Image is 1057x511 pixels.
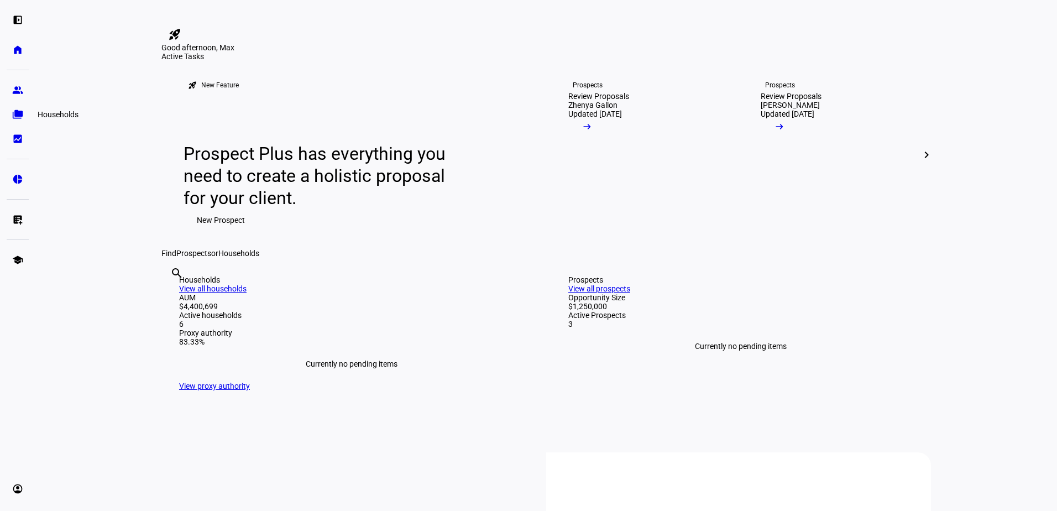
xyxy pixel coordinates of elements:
div: Opportunity Size [568,293,913,302]
eth-mat-symbol: pie_chart [12,174,23,185]
div: 83.33% [179,337,524,346]
div: Good afternoon, Max [161,43,931,52]
div: Updated [DATE] [761,109,814,118]
div: Active households [179,311,524,320]
div: Prospects [573,81,603,90]
span: New Prospect [197,209,245,231]
div: Review Proposals [761,92,821,101]
mat-icon: search [170,267,184,280]
a: View all prospects [568,284,630,293]
a: folder_copy [7,103,29,126]
eth-mat-symbol: group [12,85,23,96]
div: Find or [161,249,931,258]
div: New Feature [201,81,239,90]
div: $4,400,699 [179,302,524,311]
div: Updated [DATE] [568,109,622,118]
div: Households [179,275,524,284]
eth-mat-symbol: bid_landscape [12,133,23,144]
a: View proxy authority [179,382,250,390]
mat-icon: rocket_launch [168,28,181,41]
div: 6 [179,320,524,328]
eth-mat-symbol: account_circle [12,483,23,494]
div: AUM [179,293,524,302]
div: $1,250,000 [568,302,913,311]
span: Households [218,249,259,258]
eth-mat-symbol: school [12,254,23,265]
a: pie_chart [7,168,29,190]
a: bid_landscape [7,128,29,150]
mat-icon: arrow_right_alt [774,121,785,132]
eth-mat-symbol: home [12,44,23,55]
a: ProspectsReview Proposals[PERSON_NAME]Updated [DATE] [743,61,927,249]
div: Currently no pending items [568,328,913,364]
div: Currently no pending items [179,346,524,382]
div: Prospect Plus has everything you need to create a holistic proposal for your client. [184,143,456,209]
div: Active Tasks [161,52,931,61]
span: Prospects [176,249,211,258]
eth-mat-symbol: left_panel_open [12,14,23,25]
mat-icon: chevron_right [920,148,933,161]
div: Prospects [568,275,913,284]
a: ProspectsReview ProposalsZhenya GallonUpdated [DATE] [551,61,734,249]
div: Zhenya Gallon [568,101,618,109]
div: Active Prospects [568,311,913,320]
eth-mat-symbol: folder_copy [12,109,23,120]
input: Enter name of prospect or household [170,281,172,295]
div: [PERSON_NAME] [761,101,820,109]
eth-mat-symbol: list_alt_add [12,214,23,225]
div: Households [33,108,83,121]
div: Prospects [765,81,795,90]
a: View all households [179,284,247,293]
a: group [7,79,29,101]
div: 3 [568,320,913,328]
a: home [7,39,29,61]
div: Proxy authority [179,328,524,337]
div: Review Proposals [568,92,629,101]
button: New Prospect [184,209,258,231]
mat-icon: rocket_launch [188,81,197,90]
mat-icon: arrow_right_alt [582,121,593,132]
